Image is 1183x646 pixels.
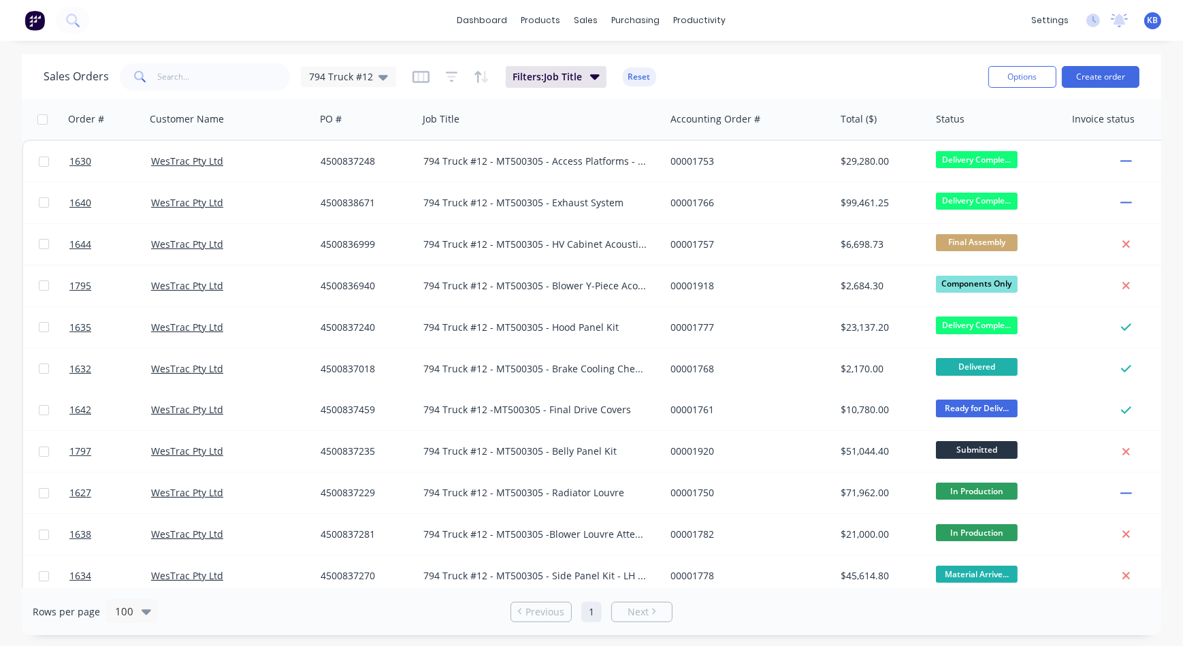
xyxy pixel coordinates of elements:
[69,238,91,251] span: 1644
[841,321,921,334] div: $23,137.20
[321,362,408,376] div: 4500837018
[151,362,223,375] a: WesTrac Pty Ltd
[670,403,822,417] div: 00001761
[69,155,91,168] span: 1630
[670,112,760,126] div: Accounting Order #
[25,10,45,31] img: Factory
[69,445,91,458] span: 1797
[670,445,822,458] div: 00001920
[321,238,408,251] div: 4500836999
[69,279,91,293] span: 1795
[423,196,648,210] div: 794 Truck #12 - MT500305 - Exhaust System
[841,238,921,251] div: $6,698.73
[321,196,408,210] div: 4500838671
[670,486,822,500] div: 00001750
[321,528,408,541] div: 4500837281
[936,151,1018,168] span: Delivery Comple...
[69,528,91,541] span: 1638
[69,362,91,376] span: 1632
[628,605,649,619] span: Next
[936,234,1018,251] span: Final Assembly
[936,566,1018,583] span: Material Arrive...
[33,605,100,619] span: Rows per page
[321,403,408,417] div: 4500837459
[841,362,921,376] div: $2,170.00
[321,279,408,293] div: 4500836940
[670,321,822,334] div: 00001777
[68,112,104,126] div: Order #
[936,112,965,126] div: Status
[69,321,91,334] span: 1635
[612,605,672,619] a: Next page
[511,605,571,619] a: Previous page
[667,10,733,31] div: productivity
[69,555,151,596] a: 1634
[321,155,408,168] div: 4500837248
[936,193,1018,210] span: Delivery Comple...
[321,321,408,334] div: 4500837240
[623,67,656,86] button: Reset
[69,141,151,182] a: 1630
[451,10,515,31] a: dashboard
[69,196,91,210] span: 1640
[151,569,223,582] a: WesTrac Pty Ltd
[568,10,605,31] div: sales
[151,321,223,334] a: WesTrac Pty Ltd
[936,358,1018,375] span: Delivered
[841,445,921,458] div: $51,044.40
[423,569,648,583] div: 794 Truck #12 - MT500305 - Side Panel Kit - LH & RH
[841,403,921,417] div: $10,780.00
[841,279,921,293] div: $2,684.30
[670,238,822,251] div: 00001757
[841,196,921,210] div: $99,461.25
[151,445,223,457] a: WesTrac Pty Ltd
[423,238,648,251] div: 794 Truck #12 - MT500305 - HV Cabinet Acoustic Paneling
[505,602,678,622] ul: Pagination
[158,63,291,91] input: Search...
[670,155,822,168] div: 00001753
[1072,112,1135,126] div: Invoice status
[151,196,223,209] a: WesTrac Pty Ltd
[670,528,822,541] div: 00001782
[151,486,223,499] a: WesTrac Pty Ltd
[151,528,223,540] a: WesTrac Pty Ltd
[321,445,408,458] div: 4500837235
[69,182,151,223] a: 1640
[69,569,91,583] span: 1634
[936,276,1018,293] span: Components Only
[69,389,151,430] a: 1642
[69,224,151,265] a: 1644
[69,431,151,472] a: 1797
[1024,10,1075,31] div: settings
[423,279,648,293] div: 794 Truck #12 - MT500305 - Blower Y-Piece Acoustic Panel Kit
[506,66,606,88] button: Filters:Job Title
[423,486,648,500] div: 794 Truck #12 - MT500305 - Radiator Louvre
[670,279,822,293] div: 00001918
[423,403,648,417] div: 794 Truck #12 -MT500305 - Final Drive Covers
[44,70,109,83] h1: Sales Orders
[69,349,151,389] a: 1632
[841,569,921,583] div: $45,614.80
[423,362,648,376] div: 794 Truck #12 - MT500305 - Brake Cooling Check Valve Mount BRKT
[605,10,667,31] div: purchasing
[423,321,648,334] div: 794 Truck #12 - MT500305 - Hood Panel Kit
[936,524,1018,541] span: In Production
[988,66,1056,88] button: Options
[841,486,921,500] div: $71,962.00
[69,486,91,500] span: 1627
[513,70,582,84] span: Filters: Job Title
[423,155,648,168] div: 794 Truck #12 - MT500305 - Access Platforms - LH & RH
[581,602,602,622] a: Page 1 is your current page
[69,307,151,348] a: 1635
[936,400,1018,417] span: Ready for Deliv...
[320,112,342,126] div: PO #
[423,112,459,126] div: Job Title
[670,196,822,210] div: 00001766
[515,10,568,31] div: products
[525,605,564,619] span: Previous
[936,317,1018,334] span: Delivery Comple...
[1148,14,1158,27] span: KB
[936,441,1018,458] span: Submitted
[841,112,877,126] div: Total ($)
[321,486,408,500] div: 4500837229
